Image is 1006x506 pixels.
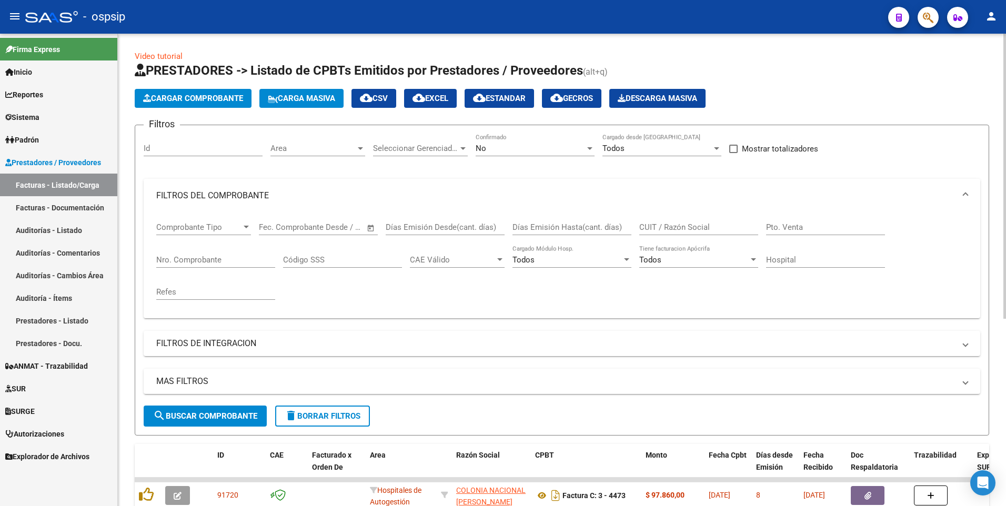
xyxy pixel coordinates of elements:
span: Comprobante Tipo [156,222,242,232]
input: Fecha inicio [259,222,301,232]
mat-icon: cloud_download [413,92,425,104]
span: Todos [512,255,535,265]
mat-expansion-panel-header: FILTROS DE INTEGRACION [144,331,980,356]
input: Fecha fin [311,222,362,232]
span: Inicio [5,66,32,78]
span: Mostrar totalizadores [742,143,818,155]
i: Descargar documento [549,487,562,504]
span: Fecha Recibido [803,451,833,471]
span: Seleccionar Gerenciador [373,144,458,153]
mat-icon: menu [8,10,21,23]
span: Gecros [550,94,593,103]
span: 8 [756,491,760,499]
span: Estandar [473,94,526,103]
mat-icon: search [153,409,166,422]
button: Buscar Comprobante [144,406,267,427]
mat-icon: delete [285,409,297,422]
mat-panel-title: MAS FILTROS [156,376,955,387]
datatable-header-cell: Area [366,444,437,490]
strong: $ 97.860,00 [646,491,685,499]
span: Sistema [5,112,39,123]
app-download-masive: Descarga masiva de comprobantes (adjuntos) [609,89,706,108]
button: Gecros [542,89,601,108]
span: Explorador de Archivos [5,451,89,462]
mat-icon: cloud_download [550,92,563,104]
span: (alt+q) [583,67,608,77]
button: Descarga Masiva [609,89,706,108]
mat-icon: cloud_download [473,92,486,104]
datatable-header-cell: Monto [641,444,705,490]
datatable-header-cell: Días desde Emisión [752,444,799,490]
span: Descarga Masiva [618,94,697,103]
a: Video tutorial [135,52,183,61]
span: Todos [602,144,625,153]
span: - ospsip [83,5,125,28]
button: EXCEL [404,89,457,108]
span: SUR [5,383,26,394]
datatable-header-cell: Trazabilidad [910,444,973,490]
mat-expansion-panel-header: MAS FILTROS [144,369,980,394]
span: Padrón [5,134,39,146]
span: SURGE [5,406,35,417]
span: Autorizaciones [5,428,64,440]
button: Open calendar [365,222,377,234]
span: Razón Social [456,451,500,459]
span: CSV [360,94,388,103]
span: CPBT [535,451,554,459]
mat-icon: person [985,10,998,23]
span: Buscar Comprobante [153,411,257,421]
span: Reportes [5,89,43,100]
span: No [476,144,486,153]
datatable-header-cell: CPBT [531,444,641,490]
div: FILTROS DEL COMPROBANTE [144,212,980,318]
span: Días desde Emisión [756,451,793,471]
span: Carga Masiva [268,94,335,103]
div: Open Intercom Messenger [970,470,995,495]
mat-panel-title: FILTROS DE INTEGRACION [156,338,955,349]
span: Firma Express [5,44,60,55]
span: EXCEL [413,94,448,103]
span: Monto [646,451,667,459]
button: Cargar Comprobante [135,89,252,108]
h3: Filtros [144,117,180,131]
span: [DATE] [709,491,730,499]
datatable-header-cell: Doc Respaldatoria [847,444,910,490]
span: Trazabilidad [914,451,957,459]
datatable-header-cell: CAE [266,444,308,490]
datatable-header-cell: ID [213,444,266,490]
mat-panel-title: FILTROS DEL COMPROBANTE [156,190,955,201]
mat-expansion-panel-header: FILTROS DEL COMPROBANTE [144,179,980,212]
span: Borrar Filtros [285,411,360,421]
span: PRESTADORES -> Listado de CPBTs Emitidos por Prestadores / Proveedores [135,63,583,78]
datatable-header-cell: Fecha Recibido [799,444,847,490]
datatable-header-cell: Facturado x Orden De [308,444,366,490]
span: Doc Respaldatoria [851,451,898,471]
span: Facturado x Orden De [312,451,351,471]
span: CAE Válido [410,255,495,265]
button: Estandar [465,89,534,108]
span: Prestadores / Proveedores [5,157,101,168]
span: [DATE] [803,491,825,499]
button: Borrar Filtros [275,406,370,427]
span: 91720 [217,491,238,499]
datatable-header-cell: Razón Social [452,444,531,490]
span: Cargar Comprobante [143,94,243,103]
button: Carga Masiva [259,89,344,108]
strong: Factura C: 3 - 4473 [562,491,626,500]
button: CSV [351,89,396,108]
span: CAE [270,451,284,459]
span: ID [217,451,224,459]
span: ANMAT - Trazabilidad [5,360,88,372]
span: Area [270,144,356,153]
mat-icon: cloud_download [360,92,373,104]
datatable-header-cell: Fecha Cpbt [705,444,752,490]
span: Fecha Cpbt [709,451,747,459]
span: Todos [639,255,661,265]
span: Area [370,451,386,459]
